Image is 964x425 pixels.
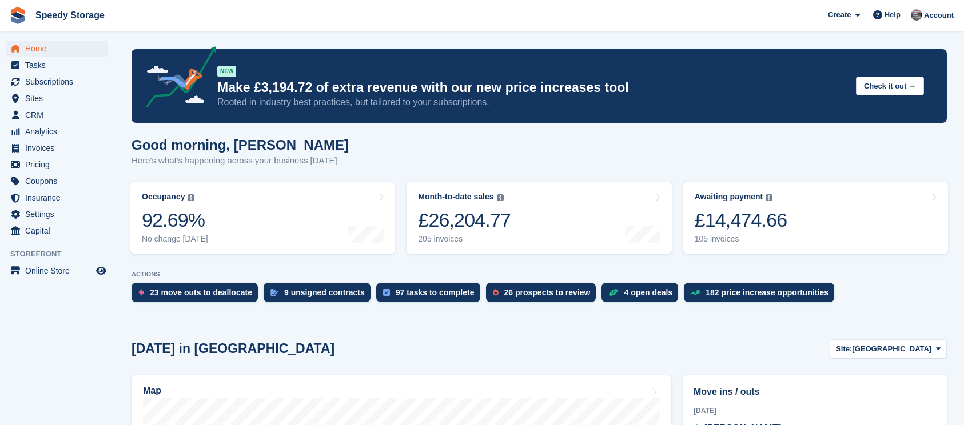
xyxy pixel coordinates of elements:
[885,9,901,21] span: Help
[132,271,947,278] p: ACTIONS
[418,192,493,202] div: Month-to-date sales
[25,41,94,57] span: Home
[6,190,108,206] a: menu
[25,90,94,106] span: Sites
[856,77,924,95] button: Check it out →
[188,194,194,201] img: icon-info-grey-7440780725fd019a000dd9b08b2336e03edf1995a4989e88bcd33f0948082b44.svg
[25,173,94,189] span: Coupons
[828,9,851,21] span: Create
[132,154,349,167] p: Here's what's happening across your business [DATE]
[6,263,108,279] a: menu
[6,90,108,106] a: menu
[383,289,390,296] img: task-75834270c22a3079a89374b754ae025e5fb1db73e45f91037f5363f120a921f8.svg
[6,140,108,156] a: menu
[6,74,108,90] a: menu
[25,223,94,239] span: Capital
[6,223,108,239] a: menu
[376,283,486,308] a: 97 tasks to complete
[130,182,395,254] a: Occupancy 92.69% No change [DATE]
[270,289,278,296] img: contract_signature_icon-13c848040528278c33f63329250d36e43548de30e8caae1d1a13099fd9432cc5.svg
[31,6,109,25] a: Speedy Storage
[683,182,948,254] a: Awaiting payment £14,474.66 105 invoices
[836,343,852,355] span: Site:
[694,406,936,416] div: [DATE]
[25,57,94,73] span: Tasks
[25,107,94,123] span: CRM
[25,206,94,222] span: Settings
[6,57,108,73] a: menu
[142,209,208,232] div: 92.69%
[418,209,511,232] div: £26,204.77
[217,66,236,77] div: NEW
[407,182,671,254] a: Month-to-date sales £26,204.77 205 invoices
[264,283,376,308] a: 9 unsigned contracts
[608,288,618,296] img: deal-1b604bf984904fb50ccaf53a9ad4b4a5d6e5aea283cecdc64d6e3604feb123c2.svg
[6,157,108,173] a: menu
[25,74,94,90] span: Subscriptions
[706,288,828,297] div: 182 price increase opportunities
[695,192,763,202] div: Awaiting payment
[25,263,94,279] span: Online Store
[150,288,252,297] div: 23 move outs to deallocate
[6,173,108,189] a: menu
[695,234,787,244] div: 105 invoices
[6,41,108,57] a: menu
[396,288,475,297] div: 97 tasks to complete
[418,234,511,244] div: 205 invoices
[25,157,94,173] span: Pricing
[25,140,94,156] span: Invoices
[132,341,334,356] h2: [DATE] in [GEOGRAPHIC_DATA]
[10,248,114,260] span: Storefront
[284,288,365,297] div: 9 unsigned contracts
[601,283,684,308] a: 4 open deals
[830,339,947,358] button: Site: [GEOGRAPHIC_DATA]
[497,194,504,201] img: icon-info-grey-7440780725fd019a000dd9b08b2336e03edf1995a4989e88bcd33f0948082b44.svg
[684,283,840,308] a: 182 price increase opportunities
[25,190,94,206] span: Insurance
[142,234,208,244] div: No change [DATE]
[143,386,161,396] h2: Map
[132,283,264,308] a: 23 move outs to deallocate
[142,192,185,202] div: Occupancy
[766,194,772,201] img: icon-info-grey-7440780725fd019a000dd9b08b2336e03edf1995a4989e88bcd33f0948082b44.svg
[691,290,700,295] img: price_increase_opportunities-93ffe204e8149a01c8c9dc8f82e8f89637d9d84a8eef4429ea346261dce0b2c0.svg
[217,79,847,96] p: Make £3,194.72 of extra revenue with our new price increases tool
[694,385,936,399] h2: Move ins / outs
[504,288,591,297] div: 26 prospects to review
[6,206,108,222] a: menu
[852,343,931,355] span: [GEOGRAPHIC_DATA]
[217,96,847,109] p: Rooted in industry best practices, but tailored to your subscriptions.
[94,264,108,278] a: Preview store
[137,46,217,111] img: price-adjustments-announcement-icon-8257ccfd72463d97f412b2fc003d46551f7dbcb40ab6d574587a9cd5c0d94...
[624,288,672,297] div: 4 open deals
[6,107,108,123] a: menu
[486,283,602,308] a: 26 prospects to review
[132,137,349,153] h1: Good morning, [PERSON_NAME]
[695,209,787,232] div: £14,474.66
[493,289,499,296] img: prospect-51fa495bee0391a8d652442698ab0144808aea92771e9ea1ae160a38d050c398.svg
[25,123,94,139] span: Analytics
[911,9,922,21] img: Dan Jackson
[6,123,108,139] a: menu
[924,10,954,21] span: Account
[138,289,144,296] img: move_outs_to_deallocate_icon-f764333ba52eb49d3ac5e1228854f67142a1ed5810a6f6cc68b1a99e826820c5.svg
[9,7,26,24] img: stora-icon-8386f47178a22dfd0bd8f6a31ec36ba5ce8667c1dd55bd0f319d3a0aa187defe.svg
